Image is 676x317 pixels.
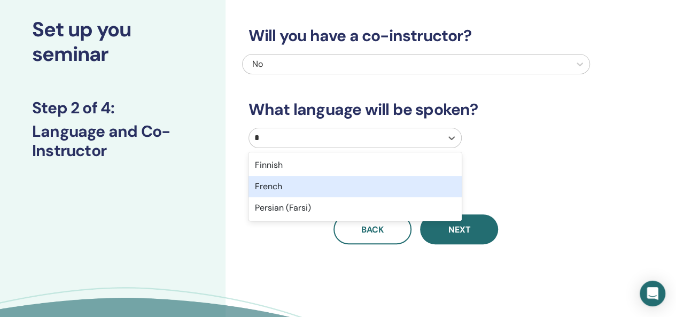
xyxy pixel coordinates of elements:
[32,18,193,66] h2: Set up you seminar
[242,26,590,45] h3: Will you have a co-instructor?
[248,154,462,176] div: Finnish
[333,214,411,244] button: Back
[248,197,462,219] div: Persian (Farsi)
[640,281,665,306] div: Open Intercom Messenger
[248,176,462,197] div: French
[361,224,384,235] span: Back
[420,214,498,244] button: Next
[32,98,193,118] h3: Step 2 of 4 :
[448,224,470,235] span: Next
[252,58,263,69] span: No
[32,122,193,160] h3: Language and Co-Instructor
[242,100,590,119] h3: What language will be spoken?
